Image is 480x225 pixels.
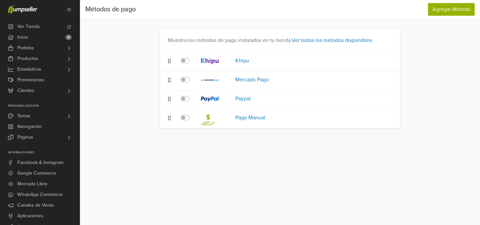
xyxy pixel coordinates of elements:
span: Páginas [17,132,33,143]
a: Ver todos los métodos disponibles. [292,37,373,44]
span: Canales de Venta [17,200,54,211]
img: paypal.svg [201,96,219,102]
a: Pago Manual [235,114,265,121]
span: Clientes [17,85,34,96]
img: mercado_pago.svg [201,79,219,81]
span: Muestra los métodos de pago instalados en tu tienda. [168,37,373,44]
div: Métodos de pago [85,3,136,16]
img: khipu.svg [201,58,219,64]
span: Mercado Libre [17,179,47,189]
span: Navegación [17,121,42,132]
span: WhatsApp Commerce [17,189,63,200]
p: Personalización [8,104,80,108]
span: Aplicaciones [17,211,43,221]
a: Khipu [235,57,249,64]
span: 5 [65,35,72,40]
span: Temas [17,111,30,121]
img: manual.png [201,114,215,125]
p: Integraciones [8,151,80,155]
a: Paypal [235,95,251,102]
span: Productos [17,53,38,64]
span: Google Commerce [17,168,56,179]
a: Mercado Pago [235,76,269,83]
span: Pedidos [17,43,34,53]
span: Promociones [17,75,44,85]
span: Agregar Método [432,6,470,13]
button: Agregar Método [428,3,475,16]
span: Ver Tienda [17,21,40,32]
span: Inicio [17,32,28,43]
span: Estadísticas [17,64,41,75]
span: Facebook & Instagram [17,157,63,168]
